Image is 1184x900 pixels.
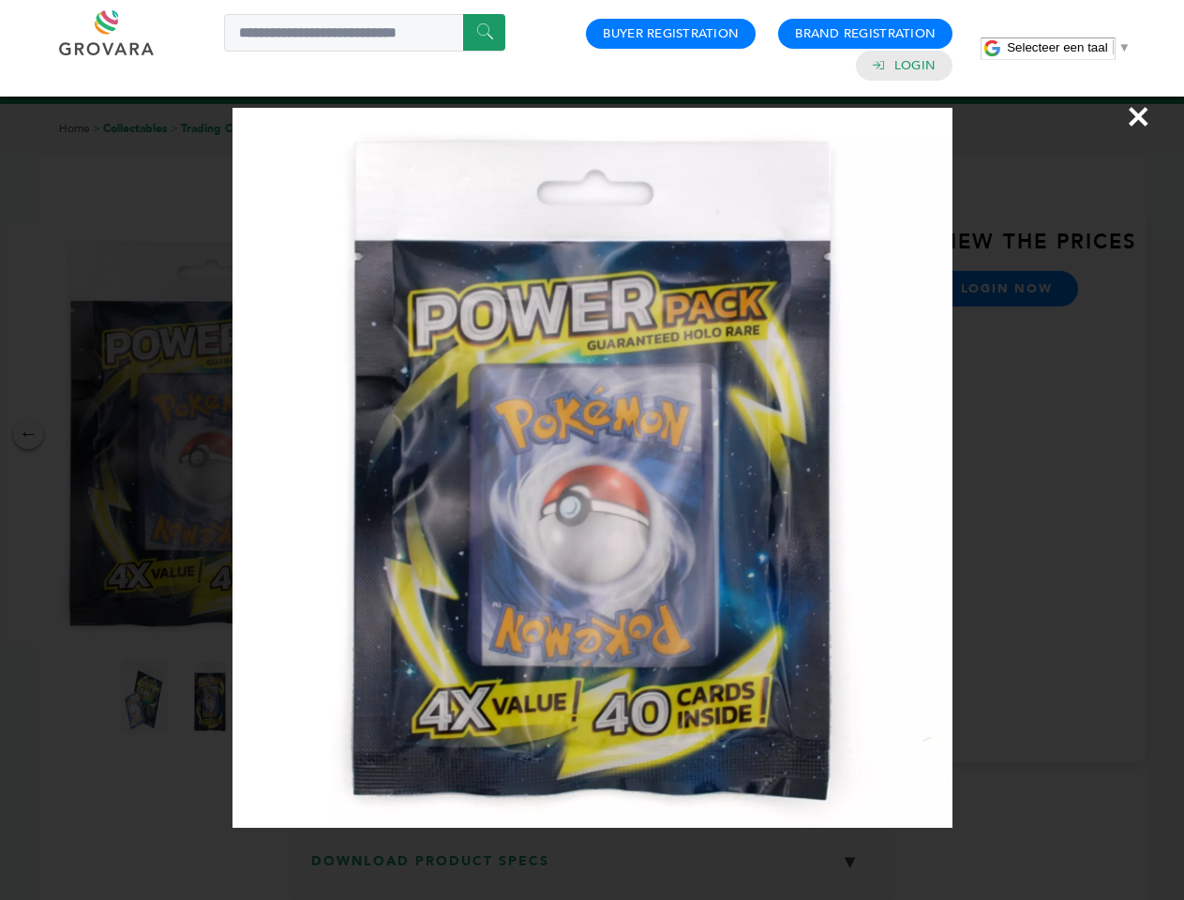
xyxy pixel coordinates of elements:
a: Selecteer een taal​ [1007,40,1131,54]
a: Brand Registration [795,25,936,42]
span: × [1126,90,1151,142]
input: Search a product or brand... [224,14,505,52]
span: Selecteer een taal [1007,40,1107,54]
span: ▼ [1118,40,1131,54]
img: Image Preview [232,108,952,828]
a: Login [894,57,936,74]
a: Buyer Registration [603,25,739,42]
